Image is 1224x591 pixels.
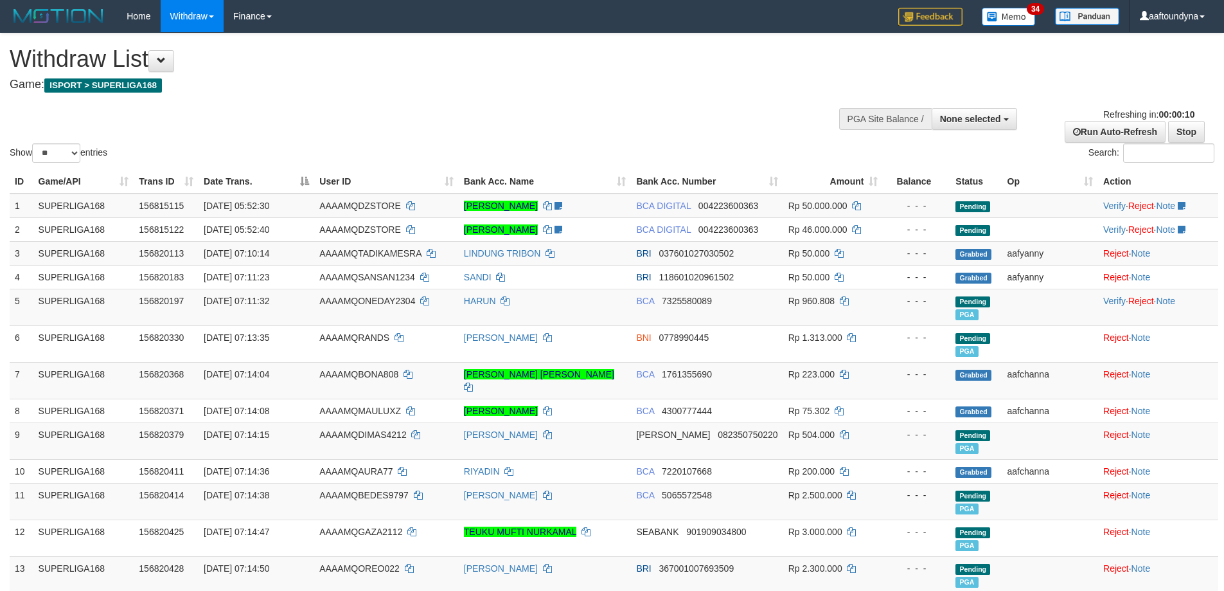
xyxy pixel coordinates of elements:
[1098,194,1218,218] td: · ·
[139,490,184,500] span: 156820414
[1131,406,1151,416] a: Note
[204,563,269,574] span: [DATE] 07:14:50
[636,527,679,537] span: SEABANK
[955,564,990,575] span: Pending
[1103,224,1126,235] a: Verify
[139,563,184,574] span: 156820428
[459,170,632,194] th: Bank Acc. Name: activate to sort column ascending
[1128,201,1154,211] a: Reject
[10,289,33,325] td: 5
[1098,241,1218,265] td: ·
[955,443,978,454] span: Marked by aafromsomean
[1157,224,1176,235] a: Note
[464,201,538,211] a: [PERSON_NAME]
[1103,296,1126,306] a: Verify
[33,459,134,483] td: SUPERLIGA168
[464,466,500,477] a: RIYADIN
[464,248,541,259] a: LINDUNG TRIBON
[1131,248,1151,259] a: Note
[1131,563,1151,574] a: Note
[319,430,406,440] span: AAAAMQDIMAS4212
[788,248,830,259] span: Rp 50.000
[888,405,945,417] div: - - -
[139,272,184,282] span: 156820183
[1088,143,1214,163] label: Search:
[662,406,712,416] span: Copy 4300777444 to clipboard
[662,466,712,477] span: Copy 7220107668 to clipboard
[940,114,1001,124] span: None selected
[33,170,134,194] th: Game/API: activate to sort column ascending
[139,466,184,477] span: 156820411
[1131,369,1151,379] a: Note
[718,430,777,440] span: Copy 082350750220 to clipboard
[464,332,538,343] a: [PERSON_NAME]
[319,248,421,259] span: AAAAMQTADIKAMESRA
[1002,170,1098,194] th: Op: activate to sort column ascending
[631,170,783,194] th: Bank Acc. Number: activate to sort column ascending
[955,491,990,502] span: Pending
[139,224,184,235] span: 156815122
[950,170,1002,194] th: Status
[464,406,538,416] a: [PERSON_NAME]
[1103,527,1129,537] a: Reject
[1098,170,1218,194] th: Action
[204,248,269,259] span: [DATE] 07:10:14
[1128,224,1154,235] a: Reject
[319,332,389,343] span: AAAAMQRANDS
[464,527,576,537] a: TEUKU MUFTI NURKAMAL
[1128,296,1154,306] a: Reject
[10,78,803,91] h4: Game:
[1131,332,1151,343] a: Note
[955,406,991,417] span: Grabbed
[1065,121,1166,143] a: Run Auto-Refresh
[888,223,945,236] div: - - -
[955,201,990,212] span: Pending
[659,563,734,574] span: Copy 367001007693509 to clipboard
[10,46,803,72] h1: Withdraw List
[955,370,991,381] span: Grabbed
[788,272,830,282] span: Rp 50.000
[199,170,314,194] th: Date Trans.: activate to sort column descending
[464,563,538,574] a: [PERSON_NAME]
[1002,241,1098,265] td: aafyanny
[204,430,269,440] span: [DATE] 07:14:15
[139,332,184,343] span: 156820330
[464,272,492,282] a: SANDI
[139,248,184,259] span: 156820113
[662,490,712,500] span: Copy 5065572548 to clipboard
[33,399,134,423] td: SUPERLIGA168
[1103,248,1129,259] a: Reject
[955,273,991,284] span: Grabbed
[955,346,978,357] span: Marked by aafphoenmanit
[788,563,842,574] span: Rp 2.300.000
[1157,201,1176,211] a: Note
[932,108,1017,130] button: None selected
[134,170,199,194] th: Trans ID: activate to sort column ascending
[686,527,746,537] span: Copy 901909034800 to clipboard
[698,224,758,235] span: Copy 004223600363 to clipboard
[10,459,33,483] td: 10
[464,490,538,500] a: [PERSON_NAME]
[1002,265,1098,289] td: aafyanny
[139,527,184,537] span: 156820425
[636,490,654,500] span: BCA
[1103,490,1129,500] a: Reject
[1131,490,1151,500] a: Note
[1002,399,1098,423] td: aafchanna
[33,423,134,459] td: SUPERLIGA168
[10,194,33,218] td: 1
[1103,332,1129,343] a: Reject
[204,527,269,537] span: [DATE] 07:14:47
[204,369,269,379] span: [DATE] 07:14:04
[788,406,830,416] span: Rp 75.302
[1098,399,1218,423] td: ·
[319,406,401,416] span: AAAAMQMAULUXZ
[1131,272,1151,282] a: Note
[883,170,950,194] th: Balance
[204,466,269,477] span: [DATE] 07:14:36
[1098,265,1218,289] td: ·
[139,296,184,306] span: 156820197
[10,423,33,459] td: 9
[636,224,691,235] span: BCA DIGITAL
[319,296,415,306] span: AAAAMQONEDAY2304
